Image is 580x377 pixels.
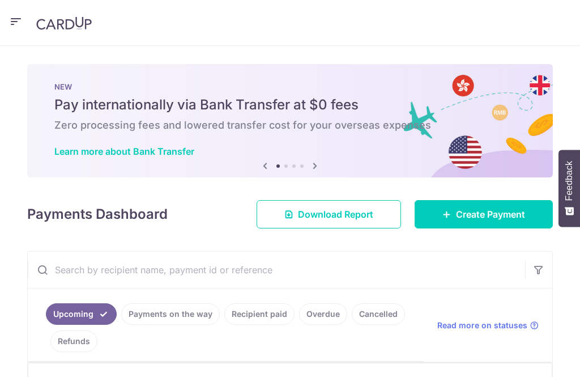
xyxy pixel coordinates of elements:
img: Bank transfer banner [27,64,553,177]
a: Refunds [50,331,97,352]
a: Download Report [257,200,401,228]
span: Feedback [564,161,574,201]
img: CardUp [36,16,92,30]
a: Create Payment [415,200,553,228]
a: Cancelled [352,303,405,325]
a: Upcoming [46,303,117,325]
span: Download Report [298,207,373,221]
a: Recipient paid [224,303,295,325]
button: Feedback - Show survey [558,150,580,227]
span: Read more on statuses [437,320,527,331]
a: Learn more about Bank Transfer [54,146,194,157]
h6: Zero processing fees and lowered transfer cost for your overseas expenses [54,118,526,132]
h4: Payments Dashboard [27,204,168,224]
a: Overdue [299,303,347,325]
a: Read more on statuses [437,320,539,331]
a: Payments on the way [121,303,220,325]
p: NEW [54,82,526,91]
input: Search by recipient name, payment id or reference [28,252,525,288]
h5: Pay internationally via Bank Transfer at $0 fees [54,96,526,114]
span: Create Payment [456,207,525,221]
